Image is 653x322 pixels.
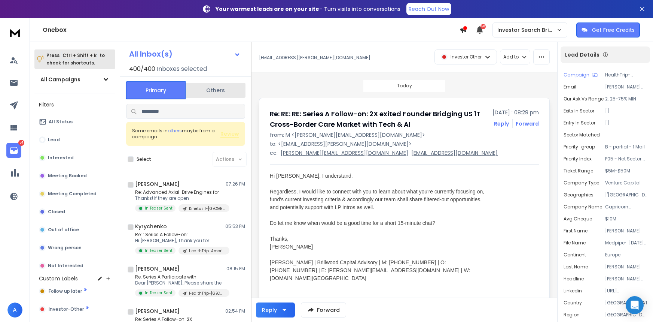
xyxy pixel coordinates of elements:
[564,72,589,78] p: Campaign
[145,248,173,253] p: In Teaser Sent
[135,195,225,201] p: Thanks! If they are open
[406,3,451,15] a: Reach Out Now
[605,312,647,318] p: [GEOGRAPHIC_DATA] + [GEOGRAPHIC_DATA] + [GEOGRAPHIC_DATA] + [GEOGRAPHIC_DATA]
[564,144,595,150] p: priority_group
[46,52,105,67] p: Press to check for shortcuts.
[34,302,115,317] button: Investor-Other
[137,156,151,162] label: Select
[34,204,115,219] button: Closed
[135,307,180,315] h1: [PERSON_NAME]
[516,120,539,127] div: Forward
[48,155,74,161] p: Interested
[49,119,73,125] p: All Status
[270,235,488,251] div: Thanks, [PERSON_NAME]
[592,26,635,34] p: Get Free Credits
[189,206,225,211] p: Kinetus 1-[GEOGRAPHIC_DATA]
[605,168,647,174] p: $5M-$50M
[494,120,509,127] button: Reply
[270,259,488,282] div: [PERSON_NAME] | Brillwood Capital Advisory | M: [PHONE_NUMBER] | O: [PHONE_NUMBER] | E: [PERSON_N...
[34,168,115,183] button: Meeting Booked
[157,64,207,73] h3: Inboxes selected
[497,26,556,34] p: Investor Search Brillwood
[564,228,588,234] p: First Name
[605,156,647,162] p: P05 - Not Sector. Rest Fine
[43,25,460,34] h1: Onebox
[135,232,225,238] p: Re: : Series A Follow-on:
[135,280,225,286] p: Dear [PERSON_NAME], Please share the
[564,108,594,114] p: exits in sector
[6,143,21,158] a: 54
[397,83,412,89] p: Today
[451,54,482,60] p: Investor Other
[129,50,173,58] h1: All Inbox(s)
[34,114,115,129] button: All Status
[564,204,602,210] p: Company Name
[301,303,346,318] button: Forward
[189,248,225,254] p: HealthTrip-Americas 3
[281,149,408,157] p: [PERSON_NAME][EMAIL_ADDRESS][DOMAIN_NAME]
[270,149,278,157] p: cc:
[34,72,115,87] button: All Campaigns
[605,144,647,150] p: B - partial - 1 Mail
[564,192,594,198] p: geographies
[480,24,486,29] span: 50
[34,222,115,237] button: Out of office
[48,173,87,179] p: Meeting Booked
[135,265,180,273] h1: [PERSON_NAME]
[34,132,115,147] button: Lead
[576,22,640,37] button: Get Free Credits
[34,240,115,255] button: Wrong person
[564,216,592,222] p: avg cheque
[49,288,82,294] span: Follow up later
[145,290,173,296] p: In Teaser Sent
[40,76,80,83] h1: All Campaigns
[605,228,647,234] p: [PERSON_NAME]
[145,205,173,211] p: In Teaser Sent
[7,303,22,318] button: A
[605,216,647,222] p: $10M
[605,288,647,294] p: [URL][DOMAIN_NAME]
[270,109,488,130] h1: Re: RE: RE: Series A Follow-on: 2X exited Founder Bridging US 1T Cross-Border Care Market with Te...
[226,181,245,187] p: 07:26 PM
[216,5,400,13] p: – Turn visits into conversations
[168,127,182,134] span: others
[256,303,295,318] button: Reply
[605,264,647,270] p: [PERSON_NAME]
[564,168,593,174] p: ticket range
[409,5,449,13] p: Reach Out Now
[564,264,588,270] p: Last Name
[270,140,539,148] p: to: <[EMAIL_ADDRESS][PERSON_NAME][DOMAIN_NAME]>
[605,240,647,246] p: Medpiper_[DATE]_Investor_Management_Team_71613_31-05-2025.csv
[18,140,24,146] p: 54
[564,240,586,246] p: file name
[564,288,582,294] p: Linkedin
[605,108,647,114] p: []
[48,137,60,143] p: Lead
[564,300,582,306] p: country
[605,84,647,90] p: [PERSON_NAME][EMAIL_ADDRESS][PERSON_NAME][DOMAIN_NAME]
[564,120,595,126] p: entry in sector
[605,252,647,258] p: Europe
[49,306,84,312] span: Investor-Other
[503,54,519,60] p: Add to
[270,172,488,180] div: Hi [PERSON_NAME], I understand.
[564,72,598,78] button: Campaign
[605,180,647,186] p: Venture Capital
[34,258,115,273] button: Not Interested
[126,81,186,99] button: Primary
[411,149,498,157] p: [EMAIL_ADDRESS][DOMAIN_NAME]
[216,5,319,13] strong: Your warmest leads are on your site
[262,306,277,314] div: Reply
[492,109,539,116] p: [DATE] : 08:29 pm
[564,180,599,186] p: company type
[564,96,604,102] p: our ask vs range
[135,189,225,195] p: Re: Advanced Axial-Drive Engines for
[34,284,115,299] button: Follow up later
[270,131,539,139] p: from: M <[PERSON_NAME][EMAIL_ADDRESS][DOMAIN_NAME]>
[564,156,592,162] p: priority index
[135,180,180,188] h1: [PERSON_NAME]
[135,238,225,244] p: Hi [PERSON_NAME], Thank you for
[605,96,647,102] p: 2. 25-75% MIN
[225,308,245,314] p: 02:54 PM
